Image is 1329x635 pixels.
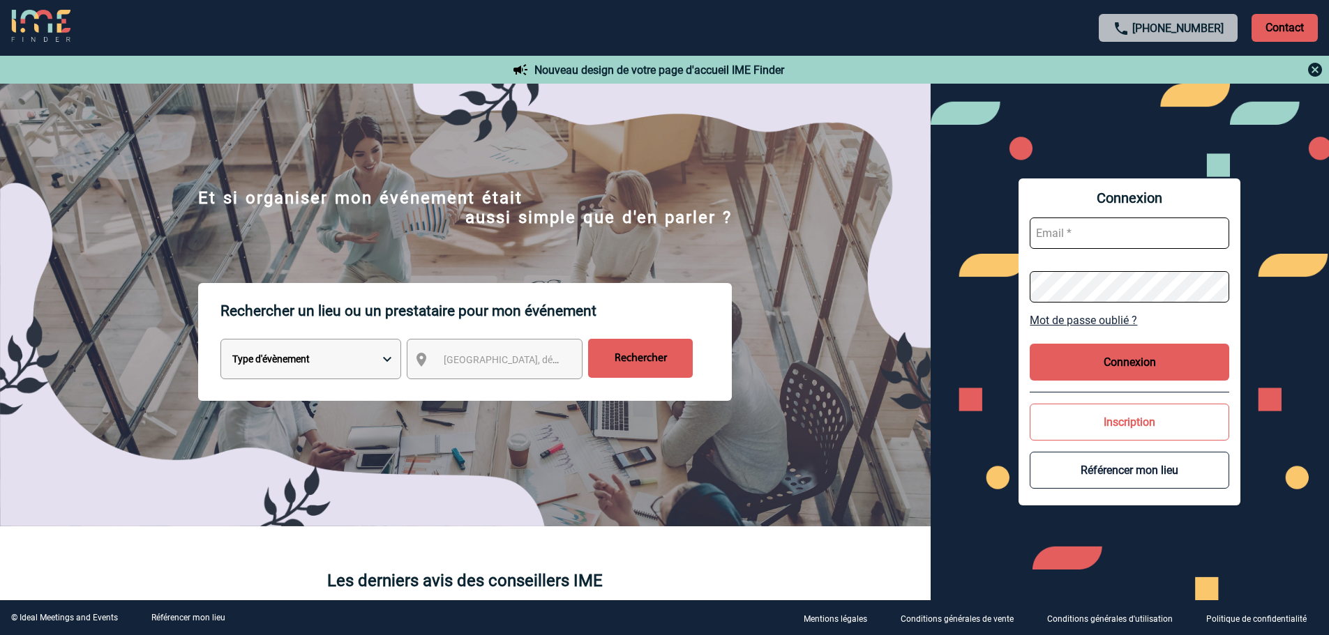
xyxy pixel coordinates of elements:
a: Conditions générales d'utilisation [1036,611,1195,625]
button: Inscription [1030,404,1229,441]
a: Référencer mon lieu [151,613,225,622]
input: Rechercher [588,339,693,378]
p: Conditions générales de vente [901,614,1014,624]
p: Mentions légales [804,614,867,624]
img: call-24-px.png [1113,20,1129,37]
span: [GEOGRAPHIC_DATA], département, région... [444,354,638,365]
p: Politique de confidentialité [1206,614,1307,624]
p: Rechercher un lieu ou un prestataire pour mon événement [220,283,732,339]
a: Conditions générales de vente [889,611,1036,625]
div: © Ideal Meetings and Events [11,613,118,622]
input: Email * [1030,217,1229,249]
p: Contact [1252,14,1318,42]
button: Référencer mon lieu [1030,452,1229,489]
button: Connexion [1030,344,1229,381]
a: [PHONE_NUMBER] [1132,22,1224,35]
p: Conditions générales d'utilisation [1047,614,1173,624]
a: Mot de passe oublié ? [1030,314,1229,327]
a: Mentions légales [793,611,889,625]
span: Connexion [1030,190,1229,206]
a: Politique de confidentialité [1195,611,1329,625]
